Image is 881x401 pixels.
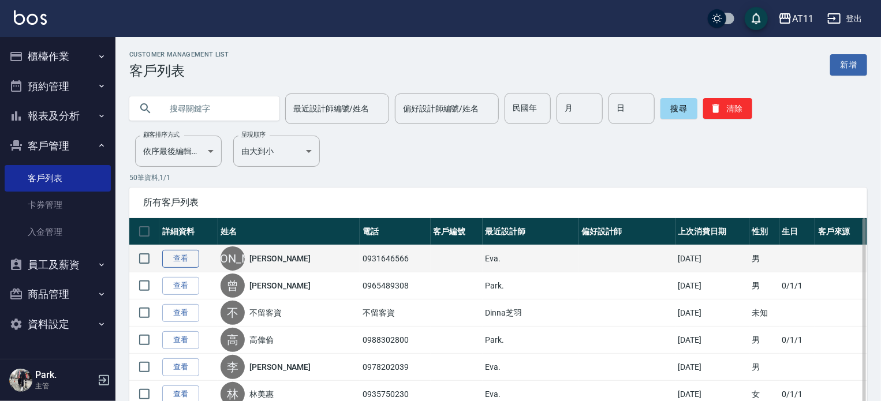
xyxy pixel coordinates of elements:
td: Eva. [483,245,579,272]
td: [DATE] [675,272,749,299]
td: Dinna芝羽 [483,299,579,327]
td: [DATE] [675,245,749,272]
button: save [745,7,768,30]
a: 高偉倫 [249,334,274,346]
td: 0965489308 [360,272,430,299]
th: 最近設計師 [483,218,579,245]
button: 商品管理 [5,279,111,309]
th: 電話 [360,218,430,245]
a: 不留客資 [249,307,282,318]
div: [PERSON_NAME] [221,246,245,271]
button: 搜尋 [660,98,697,119]
td: 未知 [749,299,779,327]
a: 查看 [162,331,199,349]
td: [DATE] [675,354,749,381]
button: 櫃檯作業 [5,42,111,72]
label: 顧客排序方式 [143,130,180,139]
th: 生日 [779,218,816,245]
td: [DATE] [675,299,749,327]
img: Person [9,369,32,392]
td: 男 [749,354,779,381]
div: AT11 [792,12,813,26]
div: 曾 [221,273,245,298]
a: 客戶列表 [5,165,111,192]
button: 登出 [823,8,867,29]
td: 0/1/1 [779,272,816,299]
th: 姓名 [218,218,360,245]
td: 0/1/1 [779,327,816,354]
p: 50 筆資料, 1 / 1 [129,173,867,183]
h2: Customer Management List [129,51,229,58]
button: 員工及薪資 [5,250,111,280]
a: 林美惠 [249,388,274,400]
a: 卡券管理 [5,192,111,218]
td: 男 [749,245,779,272]
a: 入金管理 [5,219,111,245]
span: 所有客戶列表 [143,197,853,208]
button: AT11 [774,7,818,31]
div: 高 [221,328,245,352]
div: 李 [221,355,245,379]
a: [PERSON_NAME] [249,280,311,291]
th: 客戶編號 [431,218,483,245]
div: 依序最後編輯時間 [135,136,222,167]
h3: 客戶列表 [129,63,229,79]
a: [PERSON_NAME] [249,361,311,373]
a: [PERSON_NAME] [249,253,311,264]
a: 查看 [162,304,199,322]
button: 報表及分析 [5,101,111,131]
td: 0988302800 [360,327,430,354]
div: 不 [221,301,245,325]
a: 查看 [162,358,199,376]
td: Park. [483,327,579,354]
td: 0978202039 [360,354,430,381]
h5: Park. [35,369,94,381]
th: 上次消費日期 [675,218,749,245]
button: 清除 [703,98,752,119]
p: 主管 [35,381,94,391]
td: 男 [749,327,779,354]
a: 查看 [162,277,199,295]
div: 由大到小 [233,136,320,167]
th: 偏好設計師 [579,218,675,245]
a: 查看 [162,250,199,268]
button: 預約管理 [5,72,111,102]
input: 搜尋關鍵字 [162,93,270,124]
td: 男 [749,272,779,299]
td: Eva. [483,354,579,381]
img: Logo [14,10,47,25]
label: 呈現順序 [241,130,266,139]
td: Park. [483,272,579,299]
a: 新增 [830,54,867,76]
button: 資料設定 [5,309,111,339]
td: 0931646566 [360,245,430,272]
td: [DATE] [675,327,749,354]
th: 性別 [749,218,779,245]
button: 客戶管理 [5,131,111,161]
td: 不留客資 [360,299,430,327]
th: 客戶來源 [815,218,867,245]
th: 詳細資料 [159,218,218,245]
